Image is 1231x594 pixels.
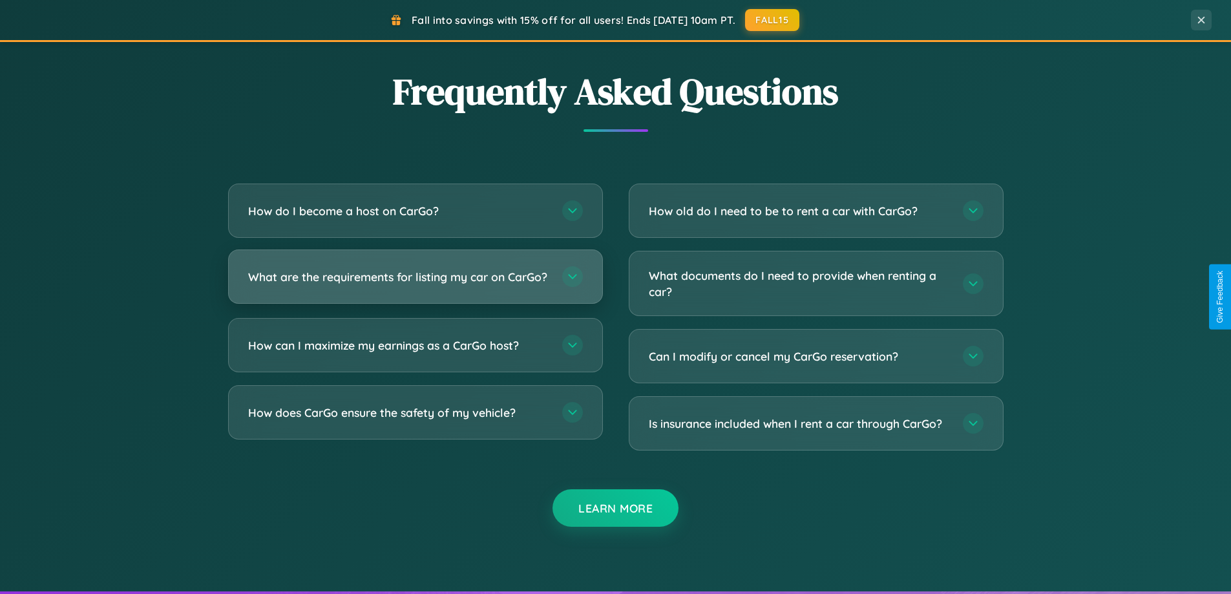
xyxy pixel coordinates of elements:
[248,203,549,219] h3: How do I become a host on CarGo?
[248,269,549,285] h3: What are the requirements for listing my car on CarGo?
[745,9,799,31] button: FALL15
[649,203,950,219] h3: How old do I need to be to rent a car with CarGo?
[649,348,950,365] h3: Can I modify or cancel my CarGo reservation?
[228,67,1004,116] h2: Frequently Asked Questions
[1215,271,1225,323] div: Give Feedback
[248,405,549,421] h3: How does CarGo ensure the safety of my vehicle?
[412,14,735,27] span: Fall into savings with 15% off for all users! Ends [DATE] 10am PT.
[552,489,679,527] button: Learn More
[649,416,950,432] h3: Is insurance included when I rent a car through CarGo?
[248,337,549,354] h3: How can I maximize my earnings as a CarGo host?
[649,268,950,299] h3: What documents do I need to provide when renting a car?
